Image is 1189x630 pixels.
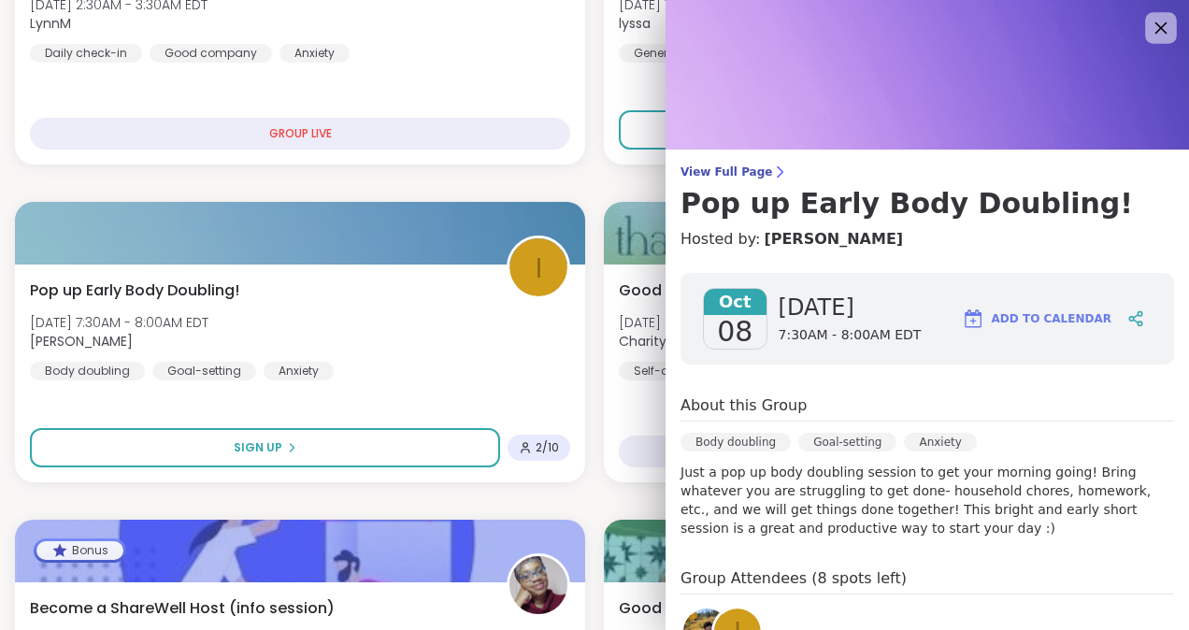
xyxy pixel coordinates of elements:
span: Oct [704,289,766,315]
span: I [536,246,542,290]
div: Group Full [619,436,1084,467]
div: Self-care [619,362,702,380]
div: Bonus [36,541,123,560]
span: 2 / 10 [536,440,559,455]
span: 7:30AM - 8:00AM EDT [779,326,922,345]
a: [PERSON_NAME] [764,228,903,251]
b: CharityRoss [619,332,695,351]
button: Add to Calendar [953,296,1120,341]
div: Anxiety [279,44,350,63]
h3: Pop up Early Body Doubling! [680,187,1174,221]
span: Become a ShareWell Host (info session) [30,597,335,620]
div: Good company [150,44,272,63]
div: Body doubling [680,433,791,451]
span: View Full Page [680,165,1174,179]
p: Just a pop up body doubling session to get your morning going! Bring whatever you are struggling ... [680,463,1174,537]
span: Good mornings, goals and gratitude's [619,279,910,302]
div: Anxiety [264,362,334,380]
div: Goal-setting [152,362,256,380]
span: Good Morning Body Doubling For Productivity [619,597,962,620]
img: ShareWell Logomark [962,308,984,330]
div: Anxiety [904,433,976,451]
h4: Group Attendees (8 spots left) [680,567,1174,594]
b: lyssa [619,14,651,33]
b: LynnM [30,14,71,33]
h4: About this Group [680,394,807,417]
div: GROUP LIVE [30,118,570,150]
span: [DATE] [779,293,922,322]
img: Mpumi [509,556,567,614]
div: General mental health [619,44,777,63]
a: View Full PagePop up Early Body Doubling! [680,165,1174,221]
div: Goal-setting [798,433,896,451]
span: Sign Up [234,439,282,456]
h4: Hosted by: [680,228,1174,251]
button: Sign Up [619,110,1088,150]
span: Pop up Early Body Doubling! [30,279,239,302]
div: Daily check-in [30,44,142,63]
span: Add to Calendar [992,310,1111,327]
b: [PERSON_NAME] [30,332,133,351]
div: Body doubling [30,362,145,380]
button: Sign Up [30,428,500,467]
span: 08 [717,315,752,349]
span: [DATE] 7:30AM - 8:00AM EDT [30,313,208,332]
span: [DATE] 8:00AM - 9:30AM EDT [619,313,799,332]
